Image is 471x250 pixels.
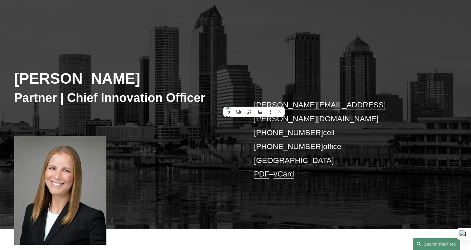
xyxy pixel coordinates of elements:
[14,90,235,106] h3: Partner | Chief Innovation Officer
[14,69,235,88] h2: [PERSON_NAME]
[254,169,269,178] a: PDF
[413,238,460,250] a: Search this site
[273,169,294,178] a: vCard
[254,98,438,181] p: cell office [GEOGRAPHIC_DATA] –
[254,100,386,123] a: [PERSON_NAME][EMAIL_ADDRESS][PERSON_NAME][DOMAIN_NAME]
[254,142,323,151] a: [PHONE_NUMBER]
[254,128,323,137] a: [PHONE_NUMBER]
